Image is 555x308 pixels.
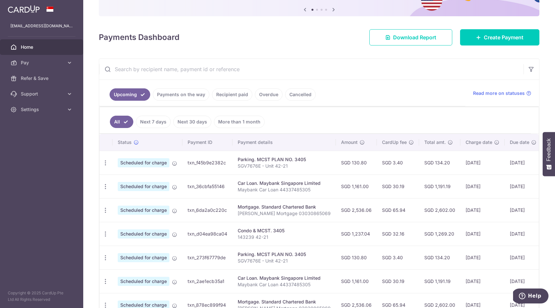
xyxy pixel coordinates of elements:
[336,198,377,222] td: SGD 2,536.06
[99,59,523,80] input: Search by recipient name, payment id or reference
[505,198,542,222] td: [DATE]
[118,229,169,238] span: Scheduled for charge
[21,75,64,82] span: Refer & Save
[238,227,331,234] div: Condo & MCST. 3405
[21,106,64,113] span: Settings
[341,139,358,146] span: Amount
[238,234,331,240] p: 143239 42-21
[513,289,548,305] iframe: Opens a widget where you can find more information
[173,116,211,128] a: Next 30 days
[377,246,419,269] td: SGD 3.40
[336,151,377,174] td: SGD 130.80
[377,174,419,198] td: SGD 30.19
[460,269,505,293] td: [DATE]
[21,44,64,50] span: Home
[182,222,232,246] td: txn_d04ea98ca04
[460,151,505,174] td: [DATE]
[424,139,446,146] span: Total amt.
[543,132,555,176] button: Feedback - Show survey
[8,5,40,13] img: CardUp
[118,139,132,146] span: Status
[118,253,169,262] span: Scheduled for charge
[285,88,316,101] a: Cancelled
[466,139,492,146] span: Charge date
[118,158,169,167] span: Scheduled for charge
[377,198,419,222] td: SGD 65.94
[118,277,169,286] span: Scheduled for charge
[214,116,265,128] a: More than 1 month
[377,151,419,174] td: SGD 3.40
[118,182,169,191] span: Scheduled for charge
[99,32,179,43] h4: Payments Dashboard
[369,29,452,45] a: Download Report
[546,138,552,161] span: Feedback
[110,88,150,101] a: Upcoming
[419,198,460,222] td: SGD 2,602.00
[238,281,331,288] p: Maybank Car Loan 44337485305
[238,210,331,217] p: [PERSON_NAME] Mortgage 03030865069
[238,204,331,210] div: Mortgage. Standard Chartered Bank
[21,91,64,97] span: Support
[419,222,460,246] td: SGD 1,269.20
[419,151,460,174] td: SGD 134.20
[484,33,523,41] span: Create Payment
[182,134,232,151] th: Payment ID
[136,116,171,128] a: Next 7 days
[505,269,542,293] td: [DATE]
[238,299,331,305] div: Mortgage. Standard Chartered Bank
[255,88,283,101] a: Overdue
[212,88,252,101] a: Recipient paid
[377,222,419,246] td: SGD 32.16
[473,90,531,96] a: Read more on statuses
[505,246,542,269] td: [DATE]
[419,246,460,269] td: SGD 134.20
[182,151,232,174] td: txn_f45b9e2382c
[336,246,377,269] td: SGD 130.80
[182,174,232,198] td: txn_36cbfa55146
[419,269,460,293] td: SGD 1,191.19
[182,269,232,293] td: txn_2ae1ecb35a1
[460,174,505,198] td: [DATE]
[232,134,336,151] th: Payment details
[505,174,542,198] td: [DATE]
[510,139,529,146] span: Due date
[460,198,505,222] td: [DATE]
[238,180,331,186] div: Car Loan. Maybank Singapore Limited
[460,222,505,246] td: [DATE]
[336,269,377,293] td: SGD 1,161.00
[238,275,331,281] div: Car Loan. Maybank Singapore Limited
[505,151,542,174] td: [DATE]
[182,246,232,269] td: txn_273f67779de
[460,29,539,45] a: Create Payment
[153,88,209,101] a: Payments on the way
[377,269,419,293] td: SGD 30.19
[238,163,331,169] p: SGV7676E - Unit 42-21
[182,198,232,222] td: txn_6da2a0c220c
[110,116,133,128] a: All
[505,222,542,246] td: [DATE]
[393,33,436,41] span: Download Report
[336,222,377,246] td: SGD 1,237.04
[238,186,331,193] p: Maybank Car Loan 44337485305
[460,246,505,269] td: [DATE]
[336,174,377,198] td: SGD 1,161.00
[473,90,525,96] span: Read more on statuses
[238,258,331,264] p: SGV7676E - Unit 42-21
[238,251,331,258] div: Parking. MCST PLAN NO. 3405
[21,59,64,66] span: Pay
[382,139,407,146] span: CardUp fee
[10,23,73,29] p: [EMAIL_ADDRESS][DOMAIN_NAME]
[419,174,460,198] td: SGD 1,191.19
[118,206,169,215] span: Scheduled for charge
[238,156,331,163] div: Parking. MCST PLAN NO. 3405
